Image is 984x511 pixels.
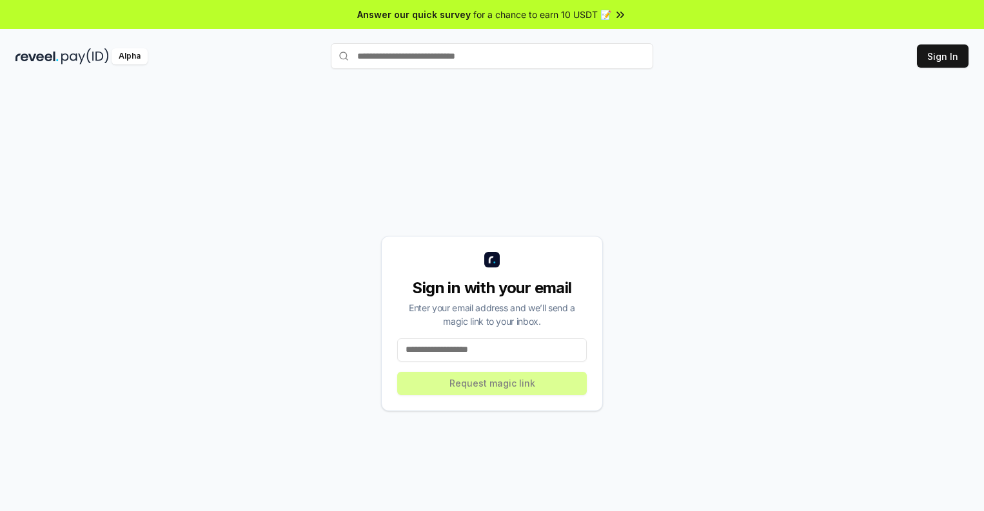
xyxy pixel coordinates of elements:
[484,252,500,267] img: logo_small
[917,44,969,68] button: Sign In
[357,8,471,21] span: Answer our quick survey
[473,8,611,21] span: for a chance to earn 10 USDT 📝
[397,278,587,298] div: Sign in with your email
[397,301,587,328] div: Enter your email address and we’ll send a magic link to your inbox.
[15,48,59,64] img: reveel_dark
[61,48,109,64] img: pay_id
[112,48,148,64] div: Alpha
